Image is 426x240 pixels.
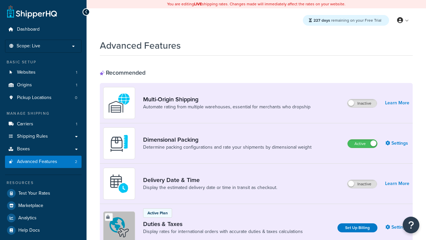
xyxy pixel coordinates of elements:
a: Boxes [5,143,82,155]
a: Dimensional Packing [143,136,312,143]
a: Display the estimated delivery date or time in transit as checkout. [143,184,277,191]
div: Recommended [100,69,145,76]
img: WatD5o0RtDAAAAAElFTkSuQmCC [107,91,131,115]
span: Boxes [17,146,30,152]
a: Pickup Locations0 [5,92,82,104]
span: Analytics [18,215,37,221]
a: Multi-Origin Shipping [143,96,311,103]
span: Dashboard [17,27,40,32]
li: Origins [5,79,82,91]
label: Inactive [347,180,377,188]
a: Test Your Rates [5,187,82,199]
span: Test Your Rates [18,191,50,196]
a: Automate rating from multiple warehouses, essential for merchants who dropship [143,104,311,110]
div: Resources [5,180,82,186]
a: Help Docs [5,224,82,236]
h1: Advanced Features [100,39,181,52]
span: 1 [76,70,77,75]
li: Pickup Locations [5,92,82,104]
a: Advanced Features2 [5,156,82,168]
div: Basic Setup [5,59,82,65]
a: Settings [385,139,409,148]
span: Scope: Live [17,43,40,49]
a: Set Up Billing [337,223,377,232]
a: Settings [385,223,409,232]
span: 1 [76,121,77,127]
span: Websites [17,70,36,75]
span: Advanced Features [17,159,57,165]
span: 2 [75,159,77,165]
a: Delivery Date & Time [143,176,277,184]
li: Websites [5,66,82,79]
a: Carriers1 [5,118,82,130]
img: gfkeb5ejjkALwAAAABJRU5ErkJggg== [107,172,131,195]
span: Carriers [17,121,33,127]
button: Open Resource Center [403,217,419,233]
a: Learn More [385,179,409,188]
label: Active [348,140,377,148]
a: Dashboard [5,23,82,36]
a: Shipping Rules [5,130,82,143]
a: Marketplace [5,200,82,212]
span: Origins [17,82,32,88]
span: Help Docs [18,228,40,233]
img: DTVBYsAAAAAASUVORK5CYII= [107,132,131,155]
a: Duties & Taxes [143,220,303,228]
a: Display rates for international orders with accurate duties & taxes calculations [143,228,303,235]
b: LIVE [194,1,202,7]
div: Manage Shipping [5,111,82,116]
label: Inactive [347,99,377,107]
li: Advanced Features [5,156,82,168]
p: Active Plan [147,210,168,216]
span: Marketplace [18,203,43,209]
span: 1 [76,82,77,88]
span: 0 [75,95,77,101]
strong: 227 days [314,17,330,23]
a: Learn More [385,98,409,108]
span: Pickup Locations [17,95,52,101]
a: Determine packing configurations and rate your shipments by dimensional weight [143,144,312,151]
span: remaining on your Free Trial [314,17,381,23]
a: Websites1 [5,66,82,79]
span: Shipping Rules [17,134,48,139]
li: Carriers [5,118,82,130]
a: Origins1 [5,79,82,91]
a: Analytics [5,212,82,224]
